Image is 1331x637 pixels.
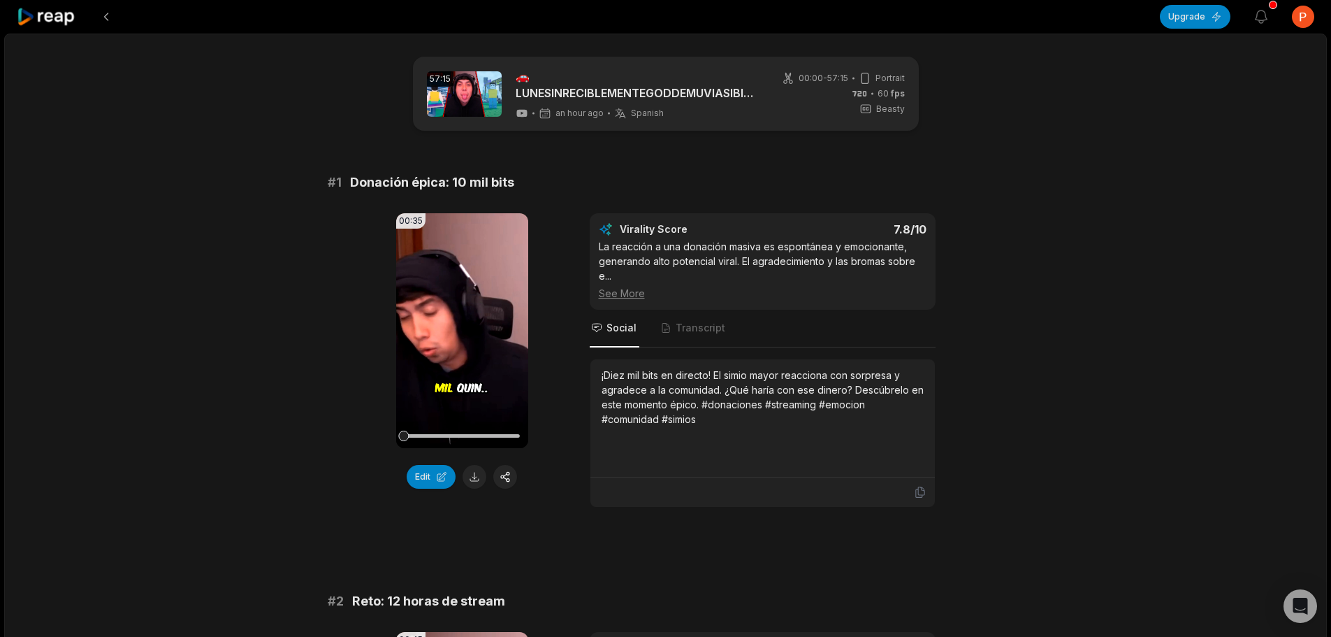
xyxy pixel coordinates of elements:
[602,368,924,427] div: ¡Diez mil bits en directo! El simio mayor reacciona con sorpresa y agradece a la comunidad. ¿Qué ...
[1160,5,1230,29] button: Upgrade
[516,68,757,101] a: 🚗LUNESINRECIBLEMENTEGODDEMUVIASIBIENCHIDA🚗
[1283,589,1317,623] div: Open Intercom Messenger
[590,310,936,348] nav: Tabs
[891,88,905,99] span: fps
[776,222,926,236] div: 7.8 /10
[878,87,905,100] span: 60
[631,108,664,119] span: Spanish
[799,72,848,85] span: 00:00 - 57:15
[352,592,505,611] span: Reto: 12 horas de stream
[876,103,905,115] span: Beasty
[599,239,926,301] div: La reacción a una donación masiva es espontánea y emocionante, generando alto potencial viral. El...
[350,173,514,192] span: Donación épica: 10 mil bits
[875,72,905,85] span: Portrait
[396,213,528,448] video: Your browser does not support mp4 format.
[676,321,725,335] span: Transcript
[328,592,344,611] span: # 2
[599,286,926,301] div: See More
[620,222,770,236] div: Virality Score
[328,173,342,192] span: # 1
[407,465,456,489] button: Edit
[555,108,604,119] span: an hour ago
[606,321,637,335] span: Social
